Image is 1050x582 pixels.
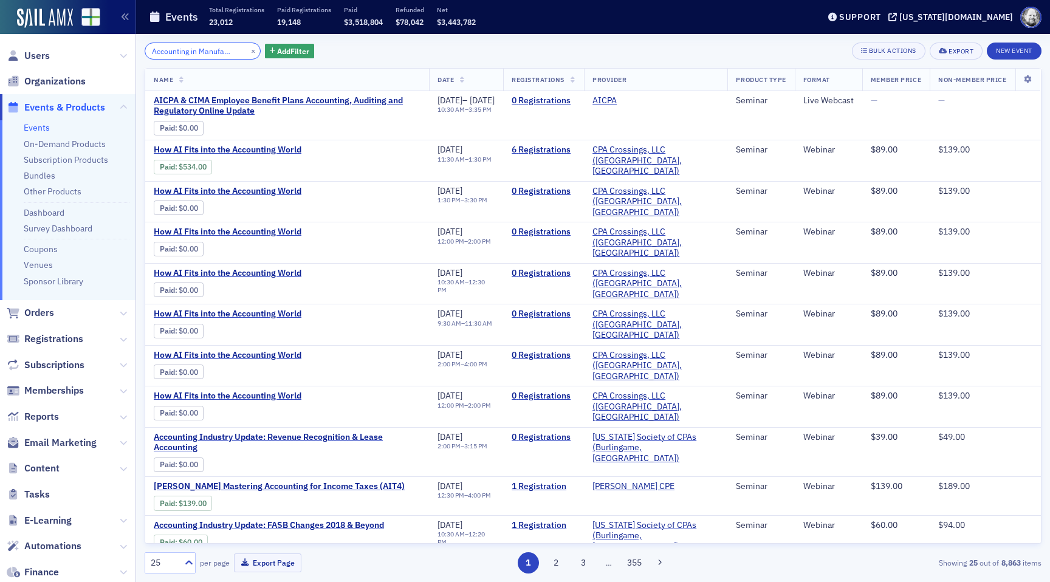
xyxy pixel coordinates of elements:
[545,552,566,573] button: 2
[573,552,594,573] button: 3
[803,432,854,443] div: Webinar
[512,268,575,279] a: 0 Registrations
[736,75,786,84] span: Product Type
[248,45,259,56] button: ×
[437,278,465,286] time: 10:30 AM
[464,360,487,368] time: 4:00 PM
[396,17,424,27] span: $78,042
[437,319,461,327] time: 9:30 AM
[154,350,358,361] a: How AI Fits into the Accounting World
[938,144,970,155] span: $139.00
[592,268,719,300] span: CPA Crossings, LLC (Rochester, MI)
[24,436,97,450] span: Email Marketing
[1020,7,1041,28] span: Profile
[512,350,575,361] a: 0 Registrations
[160,123,175,132] a: Paid
[7,488,50,501] a: Tasks
[154,309,358,320] span: How AI Fits into the Accounting World
[437,155,465,163] time: 11:30 AM
[24,462,60,475] span: Content
[209,5,264,14] p: Total Registrations
[160,499,179,508] span: :
[160,368,179,377] span: :
[154,481,405,492] a: [PERSON_NAME] Mastering Accounting for Income Taxes (AIT4)
[437,95,495,106] div: –
[81,8,100,27] img: SailAMX
[592,350,719,382] span: CPA Crossings, LLC (Rochester, MI)
[437,402,491,409] div: –
[437,196,487,204] div: –
[7,410,59,423] a: Reports
[154,145,358,156] a: How AI Fits into the Accounting World
[437,530,465,538] time: 10:30 AM
[987,44,1041,55] a: New Event
[24,101,105,114] span: Events & Products
[803,309,854,320] div: Webinar
[871,267,897,278] span: $89.00
[7,566,59,579] a: Finance
[437,530,495,546] div: –
[518,552,539,573] button: 1
[154,75,173,84] span: Name
[938,481,970,491] span: $189.00
[24,306,54,320] span: Orders
[592,391,719,423] span: CPA Crossings, LLC (Rochester, MI)
[154,496,212,510] div: Paid: 1 - $13900
[592,391,719,423] a: CPA Crossings, LLC ([GEOGRAPHIC_DATA], [GEOGRAPHIC_DATA])
[24,332,83,346] span: Registrations
[437,156,492,163] div: –
[24,384,84,397] span: Memberships
[200,557,230,568] label: per page
[154,227,358,238] span: How AI Fits into the Accounting World
[154,391,358,402] a: How AI Fits into the Accounting World
[24,139,106,149] a: On-Demand Products
[736,391,786,402] div: Seminar
[600,557,617,568] span: …
[154,121,204,135] div: Paid: 0 - $0
[871,226,897,237] span: $89.00
[871,95,877,106] span: —
[7,384,84,397] a: Memberships
[160,286,179,295] span: :
[154,457,204,472] div: Paid: 0 - $0
[179,244,198,253] span: $0.00
[839,12,881,22] div: Support
[512,75,564,84] span: Registrations
[154,200,204,215] div: Paid: 0 - $0
[160,368,175,377] a: Paid
[592,481,674,492] span: Surgent McCoy CPE
[154,535,208,549] div: Paid: 1 - $6000
[465,319,492,327] time: 11:30 AM
[265,44,315,59] button: AddFilter
[179,368,198,377] span: $0.00
[437,401,464,409] time: 12:00 PM
[938,267,970,278] span: $139.00
[154,186,358,197] a: How AI Fits into the Accounting World
[871,144,897,155] span: $89.00
[592,520,719,552] span: California Society of CPAs (Burlingame, CA)
[24,223,92,234] a: Survey Dashboard
[736,350,786,361] div: Seminar
[437,349,462,360] span: [DATE]
[869,47,916,54] div: Bulk Actions
[160,123,179,132] span: :
[24,170,55,181] a: Bundles
[938,185,970,196] span: $139.00
[437,530,485,546] time: 12:20 PM
[160,408,179,417] span: :
[73,8,100,29] a: View Homepage
[165,10,198,24] h1: Events
[160,408,175,417] a: Paid
[624,552,645,573] button: 355
[154,160,212,174] div: Paid: 6 - $53400
[803,75,830,84] span: Format
[468,105,492,114] time: 3:35 PM
[437,278,495,294] div: –
[437,237,464,245] time: 12:00 PM
[160,204,179,213] span: :
[437,196,461,204] time: 1:30 PM
[437,481,462,491] span: [DATE]
[24,566,59,579] span: Finance
[468,401,491,409] time: 2:00 PM
[468,237,491,245] time: 2:00 PM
